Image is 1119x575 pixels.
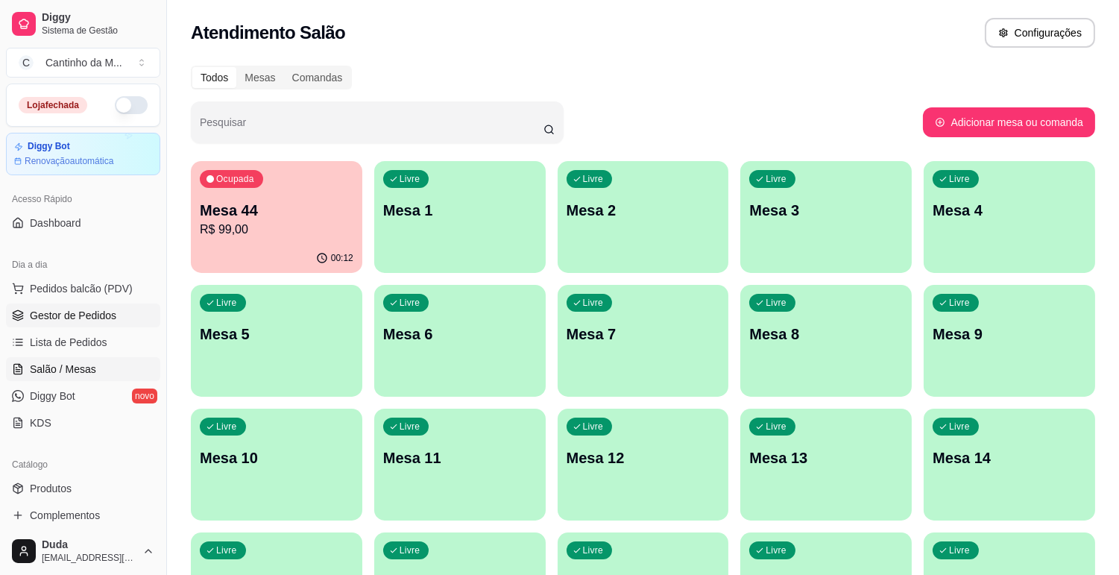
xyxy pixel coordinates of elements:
div: Catálogo [6,453,160,477]
p: Mesa 4 [933,200,1086,221]
button: Alterar Status [115,96,148,114]
button: LivreMesa 14 [924,409,1095,521]
article: Diggy Bot [28,141,70,152]
p: Mesa 7 [567,324,720,345]
article: Renovação automática [25,155,113,167]
p: Mesa 44 [200,200,353,221]
p: Livre [400,421,420,433]
p: Livre [216,297,237,309]
div: Loja fechada [19,97,87,113]
span: Sistema de Gestão [42,25,154,37]
a: Complementos [6,503,160,527]
p: Livre [400,173,420,185]
p: Livre [766,297,787,309]
div: Dia a dia [6,253,160,277]
p: Mesa 2 [567,200,720,221]
p: Livre [949,544,970,556]
p: Mesa 8 [749,324,903,345]
span: Gestor de Pedidos [30,308,116,323]
button: LivreMesa 8 [740,285,912,397]
button: LivreMesa 4 [924,161,1095,273]
a: Dashboard [6,211,160,235]
a: Lista de Pedidos [6,330,160,354]
p: Livre [766,173,787,185]
p: Mesa 1 [383,200,537,221]
span: Lista de Pedidos [30,335,107,350]
p: Mesa 6 [383,324,537,345]
span: Duda [42,538,136,552]
span: [EMAIL_ADDRESS][DOMAIN_NAME] [42,552,136,564]
span: Diggy Bot [30,389,75,403]
p: Livre [400,544,420,556]
h2: Atendimento Salão [191,21,345,45]
span: Pedidos balcão (PDV) [30,281,133,296]
button: LivreMesa 11 [374,409,546,521]
input: Pesquisar [200,121,543,136]
p: 00:12 [331,252,353,264]
button: LivreMesa 10 [191,409,362,521]
span: C [19,55,34,70]
p: Mesa 3 [749,200,903,221]
p: Livre [949,421,970,433]
div: Comandas [284,67,351,88]
p: Livre [583,544,604,556]
a: KDS [6,411,160,435]
button: LivreMesa 6 [374,285,546,397]
p: Livre [949,173,970,185]
p: Livre [766,421,787,433]
button: Duda[EMAIL_ADDRESS][DOMAIN_NAME] [6,533,160,569]
p: Livre [400,297,420,309]
p: Livre [216,544,237,556]
p: Mesa 10 [200,447,353,468]
span: Salão / Mesas [30,362,96,377]
p: Mesa 9 [933,324,1086,345]
a: Salão / Mesas [6,357,160,381]
span: Dashboard [30,216,81,230]
p: Mesa 11 [383,447,537,468]
button: LivreMesa 3 [740,161,912,273]
p: Livre [949,297,970,309]
p: Livre [583,421,604,433]
p: Mesa 5 [200,324,353,345]
p: Mesa 13 [749,447,903,468]
p: Livre [216,421,237,433]
p: Mesa 12 [567,447,720,468]
a: Gestor de Pedidos [6,304,160,327]
div: Todos [192,67,236,88]
button: Adicionar mesa ou comanda [923,107,1095,137]
button: LivreMesa 5 [191,285,362,397]
span: Produtos [30,481,72,496]
p: R$ 99,00 [200,221,353,239]
a: DiggySistema de Gestão [6,6,160,42]
p: Livre [583,173,604,185]
span: KDS [30,415,51,430]
button: LivreMesa 13 [740,409,912,521]
a: Produtos [6,477,160,500]
button: LivreMesa 2 [558,161,729,273]
button: OcupadaMesa 44R$ 99,0000:12 [191,161,362,273]
p: Ocupada [216,173,254,185]
p: Livre [766,544,787,556]
button: Configurações [985,18,1095,48]
button: LivreMesa 7 [558,285,729,397]
button: Select a team [6,48,160,78]
span: Diggy [42,11,154,25]
a: Diggy Botnovo [6,384,160,408]
span: Complementos [30,508,100,523]
p: Livre [583,297,604,309]
p: Mesa 14 [933,447,1086,468]
div: Acesso Rápido [6,187,160,211]
button: LivreMesa 12 [558,409,729,521]
button: LivreMesa 1 [374,161,546,273]
div: Cantinho da M ... [45,55,122,70]
a: Diggy BotRenovaçãoautomática [6,133,160,175]
button: LivreMesa 9 [924,285,1095,397]
div: Mesas [236,67,283,88]
button: Pedidos balcão (PDV) [6,277,160,301]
